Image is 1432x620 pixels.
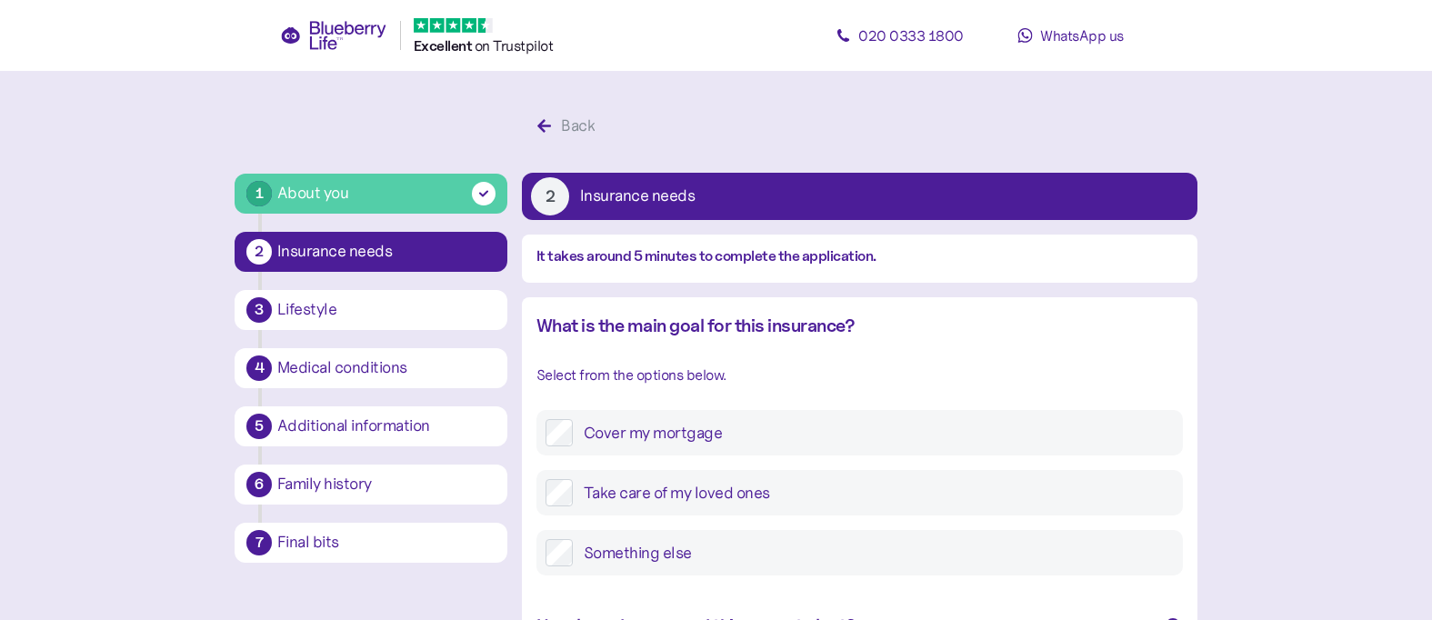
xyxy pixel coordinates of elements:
[531,177,569,215] div: 2
[1040,26,1124,45] span: WhatsApp us
[580,188,696,205] div: Insurance needs
[235,523,507,563] button: 7Final bits
[475,36,554,55] span: on Trustpilot
[818,17,982,54] a: 020 0333 1800
[989,17,1153,54] a: WhatsApp us
[246,414,272,439] div: 5
[277,476,496,493] div: Family history
[235,174,507,214] button: 1About you
[235,232,507,272] button: 2Insurance needs
[573,479,1174,506] label: Take care of my loved ones
[235,465,507,505] button: 6Family history
[858,26,964,45] span: 020 0333 1800
[277,418,496,435] div: Additional information
[522,173,1197,220] button: 2Insurance needs
[246,355,272,381] div: 4
[235,406,507,446] button: 5Additional information
[522,107,616,145] button: Back
[536,245,1183,268] div: It takes around 5 minutes to complete the application.
[246,297,272,323] div: 3
[246,530,272,555] div: 7
[246,472,272,497] div: 6
[277,302,496,318] div: Lifestyle
[414,37,475,55] span: Excellent ️
[246,239,272,265] div: 2
[573,539,1174,566] label: Something else
[277,181,349,205] div: About you
[536,312,1183,340] div: What is the main goal for this insurance?
[235,290,507,330] button: 3Lifestyle
[536,364,1183,386] div: Select from the options below.
[277,244,496,260] div: Insurance needs
[246,181,272,206] div: 1
[573,419,1174,446] label: Cover my mortgage
[235,348,507,388] button: 4Medical conditions
[561,114,595,138] div: Back
[277,535,496,551] div: Final bits
[277,360,496,376] div: Medical conditions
